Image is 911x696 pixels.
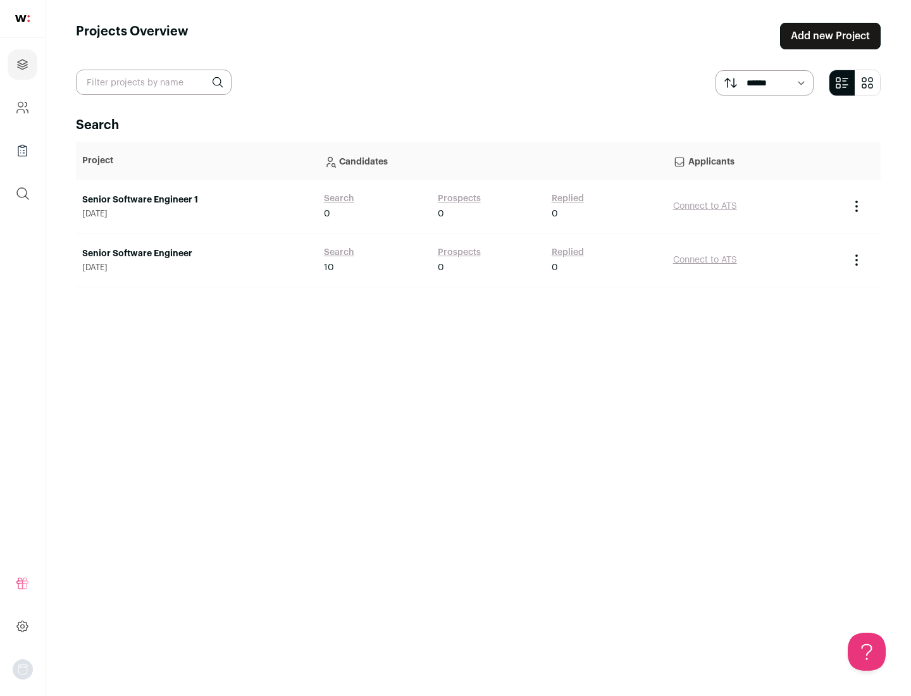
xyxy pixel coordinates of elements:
a: Add new Project [780,23,881,49]
span: 0 [438,208,444,220]
a: Search [324,192,354,205]
span: 10 [324,261,334,274]
iframe: Help Scout Beacon - Open [848,633,886,671]
a: Projects [8,49,37,80]
a: Senior Software Engineer [82,247,311,260]
p: Applicants [673,148,836,173]
button: Project Actions [849,252,864,268]
span: [DATE] [82,209,311,219]
img: nopic.png [13,659,33,680]
p: Candidates [324,148,660,173]
span: 0 [438,261,444,274]
span: 0 [552,208,558,220]
a: Prospects [438,246,481,259]
p: Project [82,154,311,167]
a: Connect to ATS [673,256,737,264]
a: Replied [552,192,584,205]
a: Search [324,246,354,259]
a: Company Lists [8,135,37,166]
a: Company and ATS Settings [8,92,37,123]
span: 0 [324,208,330,220]
a: Senior Software Engineer 1 [82,194,311,206]
h2: Search [76,116,881,134]
button: Project Actions [849,199,864,214]
input: Filter projects by name [76,70,232,95]
a: Connect to ATS [673,202,737,211]
a: Replied [552,246,584,259]
h1: Projects Overview [76,23,189,49]
img: wellfound-shorthand-0d5821cbd27db2630d0214b213865d53afaa358527fdda9d0ea32b1df1b89c2c.svg [15,15,30,22]
button: Open dropdown [13,659,33,680]
span: [DATE] [82,263,311,273]
a: Prospects [438,192,481,205]
span: 0 [552,261,558,274]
